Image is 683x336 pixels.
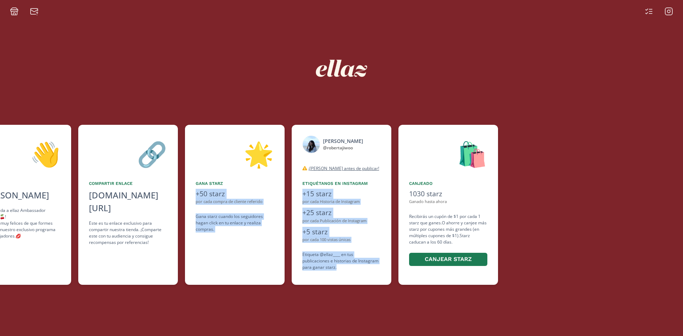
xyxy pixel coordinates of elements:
div: Canjeado [409,180,487,187]
div: 1030 starz [409,189,487,199]
div: 🛍️ [409,135,487,172]
div: Etiquétanos en Instagram [302,180,381,187]
div: Gana starz [196,180,274,187]
div: +5 starz [302,227,381,237]
div: 🌟 [196,135,274,172]
div: Este es tu enlace exclusivo para compartir nuestra tienda. ¡Comparte este con tu audiencia y cons... [89,220,167,246]
div: Ganado hasta ahora [409,199,487,205]
div: +15 starz [302,189,381,199]
div: por cada 100 vistas únicas [302,237,381,243]
button: Canjear starz [409,253,487,266]
u: ¡[PERSON_NAME] antes de publicar! [308,165,379,171]
div: @ robertajiwoo [323,145,363,151]
div: [PERSON_NAME] [323,137,363,145]
div: [DOMAIN_NAME][URL] [89,189,167,214]
div: Gana starz cuando los seguidores hagan click en tu enlace y realiza compras . [196,213,274,233]
img: nKmKAABZpYV7 [309,36,374,100]
div: por cada Historia de Instagram [302,199,381,205]
div: +50 starz [196,189,274,199]
div: Recibirás un cupón de $1 por cada 1 starz que ganes. O ahorre y canjee más starz por cupones más ... [409,213,487,267]
img: 553519426_18531095272031687_9108109319303814463_n.jpg [302,135,320,153]
div: 🔗 [89,135,167,172]
div: por cada compra de cliente referido [196,199,274,205]
div: Compartir Enlace [89,180,167,187]
div: +25 starz [302,208,381,218]
div: por cada Publicación de Instagram [302,218,381,224]
div: Etiqueta @ellaz____ en tus publicaciones e historias de Instagram para ganar starz. [302,251,381,271]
